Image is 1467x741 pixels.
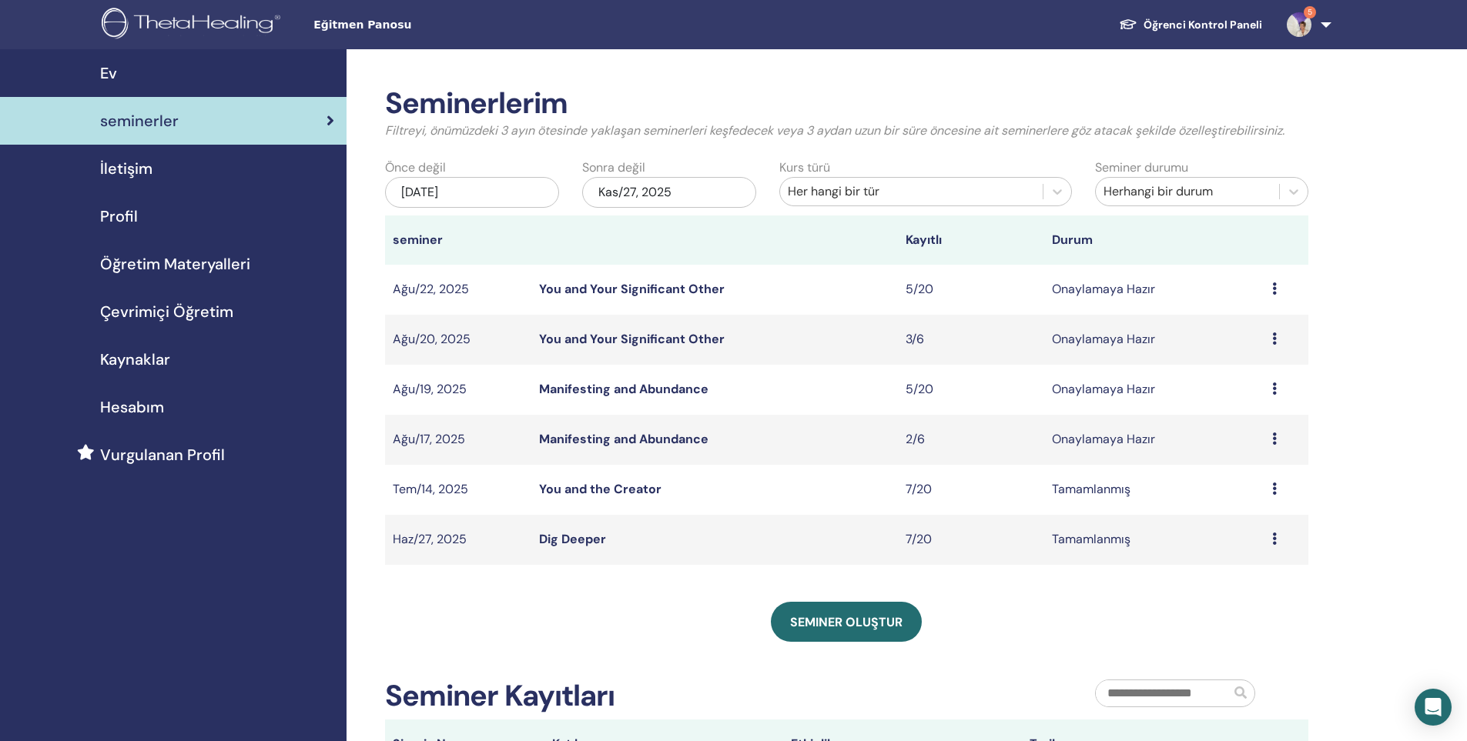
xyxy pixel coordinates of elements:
[539,481,661,497] a: You and the Creator
[385,159,446,177] label: Önce değil
[385,122,1308,140] p: Filtreyi, önümüzdeki 3 ayın ötesinde yaklaşan seminerleri keşfedecek veya 3 aydan uzun bir süre ö...
[385,177,559,208] div: [DATE]
[1044,315,1264,365] td: Onaylamaya Hazır
[385,215,531,265] th: seminer
[385,86,1308,122] h2: Seminerlerim
[539,381,708,397] a: Manifesting and Abundance
[100,252,250,275] span: Öğretim Materyalleri
[100,300,233,323] span: Çevrimiçi Öğretim
[1119,18,1137,31] img: graduation-cap-white.svg
[539,281,725,297] a: You and Your Significant Other
[1095,159,1188,177] label: Seminer durumu
[102,8,286,42] img: logo.png
[898,365,1044,415] td: 5/20
[898,315,1044,365] td: 3/6
[771,602,922,642] a: Seminer oluştur
[1044,415,1264,465] td: Onaylamaya Hazır
[898,515,1044,565] td: 7/20
[539,331,725,347] a: You and Your Significant Other
[1044,515,1264,565] td: Tamamlanmış
[1044,265,1264,315] td: Onaylamaya Hazır
[385,465,531,515] td: Tem/14, 2025
[582,177,756,208] div: Kas/27, 2025
[100,396,164,419] span: Hesabım
[898,265,1044,315] td: 5/20
[385,515,531,565] td: Haz/27, 2025
[100,443,225,466] span: Vurgulanan Profil
[313,17,544,33] span: Eğitmen Panosu
[898,465,1044,515] td: 7/20
[100,62,117,85] span: Ev
[898,215,1044,265] th: Kayıtlı
[385,415,531,465] td: Ağu/17, 2025
[1415,689,1452,726] div: Open Intercom Messenger
[1044,365,1264,415] td: Onaylamaya Hazır
[539,531,606,547] a: Dig Deeper
[385,365,531,415] td: Ağu/19, 2025
[100,109,179,132] span: seminerler
[1304,6,1316,18] span: 5
[1104,182,1271,201] div: Herhangi bir durum
[385,315,531,365] td: Ağu/20, 2025
[100,348,170,371] span: Kaynaklar
[539,431,708,447] a: Manifesting and Abundance
[385,265,531,315] td: Ağu/22, 2025
[1107,11,1274,39] a: Öğrenci Kontrol Paneli
[788,182,1035,201] div: Her hangi bir tür
[1287,12,1311,37] img: default.jpg
[790,614,903,630] span: Seminer oluştur
[898,415,1044,465] td: 2/6
[385,679,615,714] h2: Seminer Kayıtları
[100,157,152,180] span: İletişim
[100,205,138,228] span: Profil
[1044,215,1264,265] th: Durum
[582,159,645,177] label: Sonra değil
[779,159,830,177] label: Kurs türü
[1044,465,1264,515] td: Tamamlanmış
